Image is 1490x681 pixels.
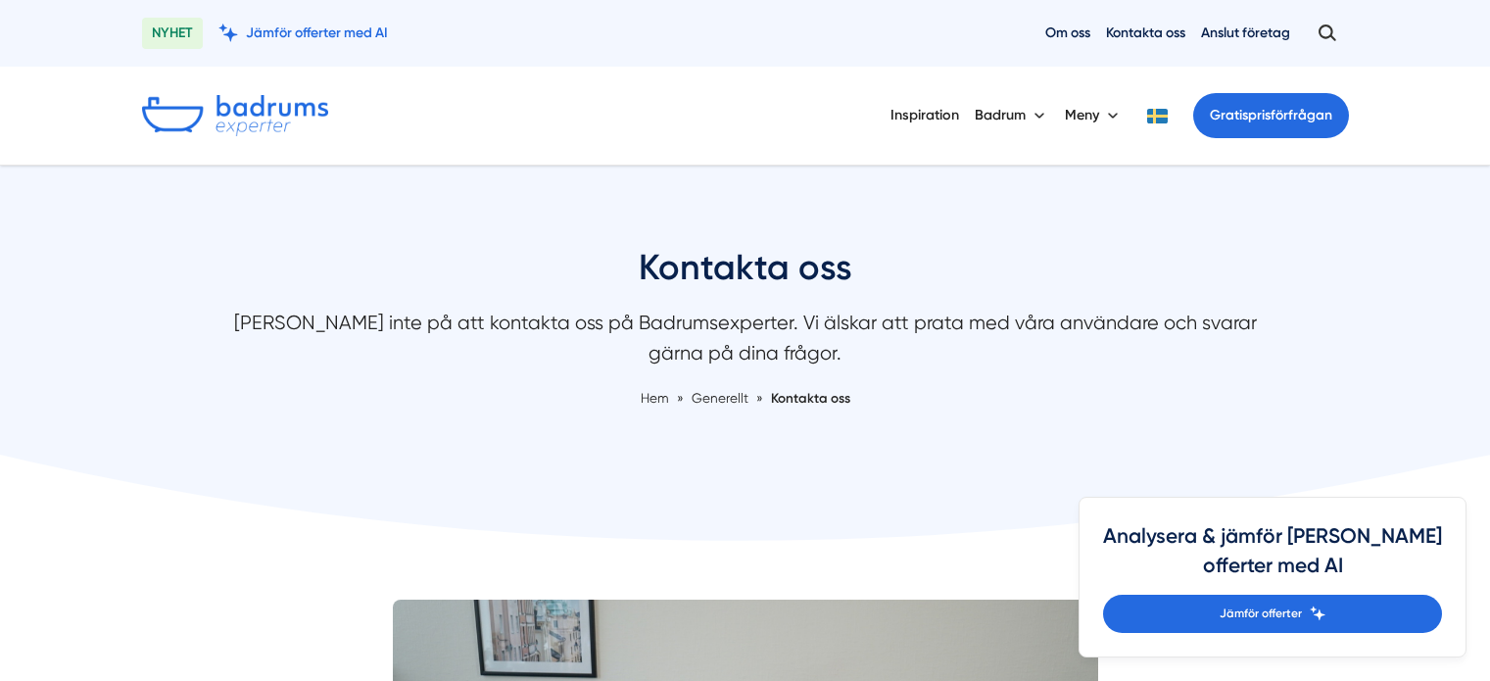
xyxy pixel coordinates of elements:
[226,308,1265,379] p: [PERSON_NAME] inte på att kontakta oss på Badrumsexperter. Vi älskar att prata med våra användare...
[677,388,684,409] span: »
[142,18,203,49] span: NYHET
[1045,24,1090,42] a: Om oss
[1201,24,1290,42] a: Anslut företag
[1065,90,1123,141] button: Meny
[246,24,388,42] span: Jämför offerter med AI
[692,390,751,406] a: Generellt
[142,95,328,136] img: Badrumsexperter.se logotyp
[218,24,388,42] a: Jämför offerter med AI
[1106,24,1185,42] a: Kontakta oss
[1220,605,1302,623] span: Jämför offerter
[226,388,1265,409] nav: Breadcrumb
[756,388,763,409] span: »
[975,90,1049,141] button: Badrum
[1210,107,1248,123] span: Gratis
[641,390,669,406] a: Hem
[771,390,850,406] a: Kontakta oss
[890,90,959,140] a: Inspiration
[1103,595,1442,633] a: Jämför offerter
[1193,93,1349,138] a: Gratisprisförfrågan
[226,244,1265,308] h1: Kontakta oss
[1103,521,1442,595] h4: Analysera & jämför [PERSON_NAME] offerter med AI
[692,390,748,406] span: Generellt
